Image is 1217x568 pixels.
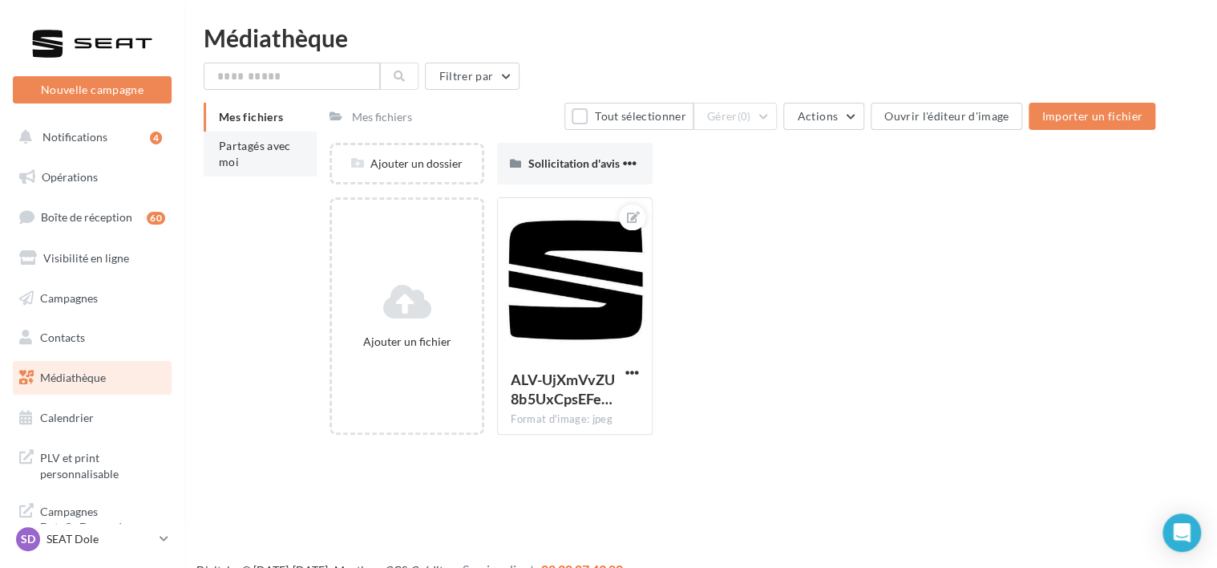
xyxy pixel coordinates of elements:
span: Importer un fichier [1041,109,1142,123]
span: Visibilité en ligne [43,251,129,265]
span: Calendrier [40,411,94,424]
a: Visibilité en ligne [10,241,175,275]
span: Notifications [42,130,107,144]
span: Actions [797,109,837,123]
span: PLV et print personnalisable [40,447,165,481]
a: PLV et print personnalisable [10,440,175,488]
span: ALV-UjXmVvZU8b5UxCpsEFev37c_2YgNE3SF9GomgQoka-AlK4fI7qPz [511,371,614,408]
button: Nouvelle campagne [13,76,172,103]
span: Campagnes [40,290,98,304]
div: Mes fichiers [352,109,412,125]
a: Campagnes DataOnDemand [10,494,175,542]
div: Ajouter un fichier [338,334,475,350]
span: Sollicitation d'avis [528,156,619,170]
button: Actions [783,103,863,130]
a: Contacts [10,321,175,355]
a: Boîte de réception60 [10,200,175,234]
button: Gérer(0) [693,103,778,130]
a: Campagnes [10,282,175,315]
span: Boîte de réception [41,210,132,224]
span: Mes fichiers [219,110,283,124]
span: Contacts [40,331,85,344]
span: SD [21,531,35,547]
div: Ajouter un dossier [332,156,482,172]
a: Calendrier [10,401,175,435]
span: (0) [738,110,751,123]
p: SEAT Dole [46,531,153,547]
span: Médiathèque [40,371,106,384]
div: 60 [147,212,165,225]
button: Notifications 4 [10,120,168,154]
div: Médiathèque [204,26,1198,50]
button: Tout sélectionner [564,103,693,130]
button: Filtrer par [425,63,520,90]
a: Opérations [10,160,175,194]
a: Médiathèque [10,361,175,395]
button: Importer un fichier [1029,103,1155,130]
a: SD SEAT Dole [13,524,172,554]
div: Open Intercom Messenger [1162,513,1201,552]
div: 4 [150,132,162,144]
button: Ouvrir l'éditeur d'image [871,103,1022,130]
span: Partagés avec moi [219,139,291,168]
div: Format d'image: jpeg [511,412,638,427]
span: Campagnes DataOnDemand [40,501,165,535]
span: Opérations [42,170,98,184]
